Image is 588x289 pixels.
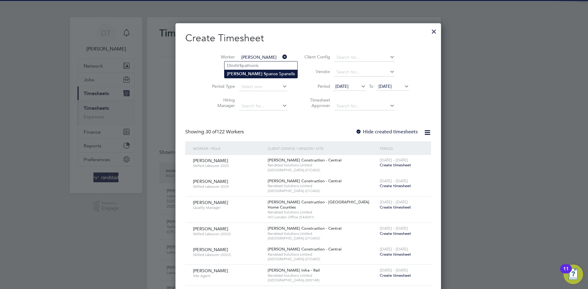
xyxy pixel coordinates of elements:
[193,205,263,210] span: Quality Manager
[193,232,263,236] span: Skilled Labourer (2022)
[193,184,263,189] span: Skilled Labourer 2025
[268,183,377,188] span: Randstad Solutions Limited
[380,162,411,168] span: Create timesheet
[380,273,411,278] span: Create timesheet
[239,83,287,91] input: Select one
[268,199,369,210] span: [PERSON_NAME] Construction - [GEOGRAPHIC_DATA] Home Counties
[239,53,287,62] input: Search for...
[191,141,266,155] div: Worker / Role
[193,268,228,273] span: [PERSON_NAME]
[268,252,377,257] span: Randstad Solutions Limited
[193,200,228,205] span: [PERSON_NAME]
[207,97,235,108] label: Hiring Manager
[266,141,378,155] div: Client Config / Vendor / Site
[380,252,411,257] span: Create timesheet
[193,158,228,163] span: [PERSON_NAME]
[205,129,244,135] span: 122 Workers
[185,129,245,135] div: Showing
[268,168,377,172] span: [GEOGRAPHIC_DATA] (21CA02)
[379,83,392,89] span: [DATE]
[207,83,235,89] label: Period Type
[268,163,377,168] span: Randstad Solutions Limited
[356,129,418,135] label: Hide created timesheets
[239,63,242,68] b: S
[268,268,320,273] span: [PERSON_NAME] Infra - Rail
[563,269,569,277] div: 11
[380,157,408,163] span: [DATE] - [DATE]
[193,273,263,278] span: Site Agent
[224,70,297,78] li: panos Spanelis
[380,178,408,183] span: [DATE] - [DATE]
[268,215,377,220] span: HO London Office (54A001)
[334,68,395,76] input: Search for...
[264,71,266,76] b: S
[380,183,411,188] span: Create timesheet
[335,83,349,89] span: [DATE]
[380,205,411,210] span: Create timesheet
[268,231,377,236] span: Randstad Solutions Limited
[205,129,217,135] span: 30 of
[268,278,377,283] span: [GEOGRAPHIC_DATA] (300148)
[334,102,395,110] input: Search for...
[268,273,377,278] span: Randstad Solutions Limited
[193,247,228,252] span: [PERSON_NAME]
[303,83,330,89] label: Period
[380,199,408,205] span: [DATE] - [DATE]
[227,71,262,76] b: [PERSON_NAME]
[193,163,263,168] span: Skilled Labourer 2025
[193,179,228,184] span: [PERSON_NAME]
[380,231,411,236] span: Create timesheet
[380,226,408,231] span: [DATE] - [DATE]
[185,32,431,45] h2: Create Timesheet
[378,141,425,155] div: Period
[268,188,377,193] span: [GEOGRAPHIC_DATA] (21CA02)
[207,54,235,60] label: Worker
[268,257,377,261] span: [GEOGRAPHIC_DATA] (21CA02)
[193,252,263,257] span: Skilled Labourer (2022)
[268,210,377,215] span: Randstad Solutions Limited
[268,157,341,163] span: [PERSON_NAME] Construction - Central
[380,268,408,273] span: [DATE] - [DATE]
[563,265,583,284] button: Open Resource Center, 11 new notifications
[207,69,235,74] label: Site
[268,226,341,231] span: [PERSON_NAME] Construction - Central
[268,246,341,252] span: [PERSON_NAME] Construction - Central
[303,54,330,60] label: Client Config
[303,69,330,74] label: Vendor
[224,61,297,70] li: Dimitir pathonis
[303,97,330,108] label: Timesheet Approver
[268,236,377,241] span: [GEOGRAPHIC_DATA] (21CA02)
[380,246,408,252] span: [DATE] - [DATE]
[367,82,375,90] span: To
[239,102,287,110] input: Search for...
[334,53,395,62] input: Search for...
[268,178,341,183] span: [PERSON_NAME] Construction - Central
[193,226,228,232] span: [PERSON_NAME]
